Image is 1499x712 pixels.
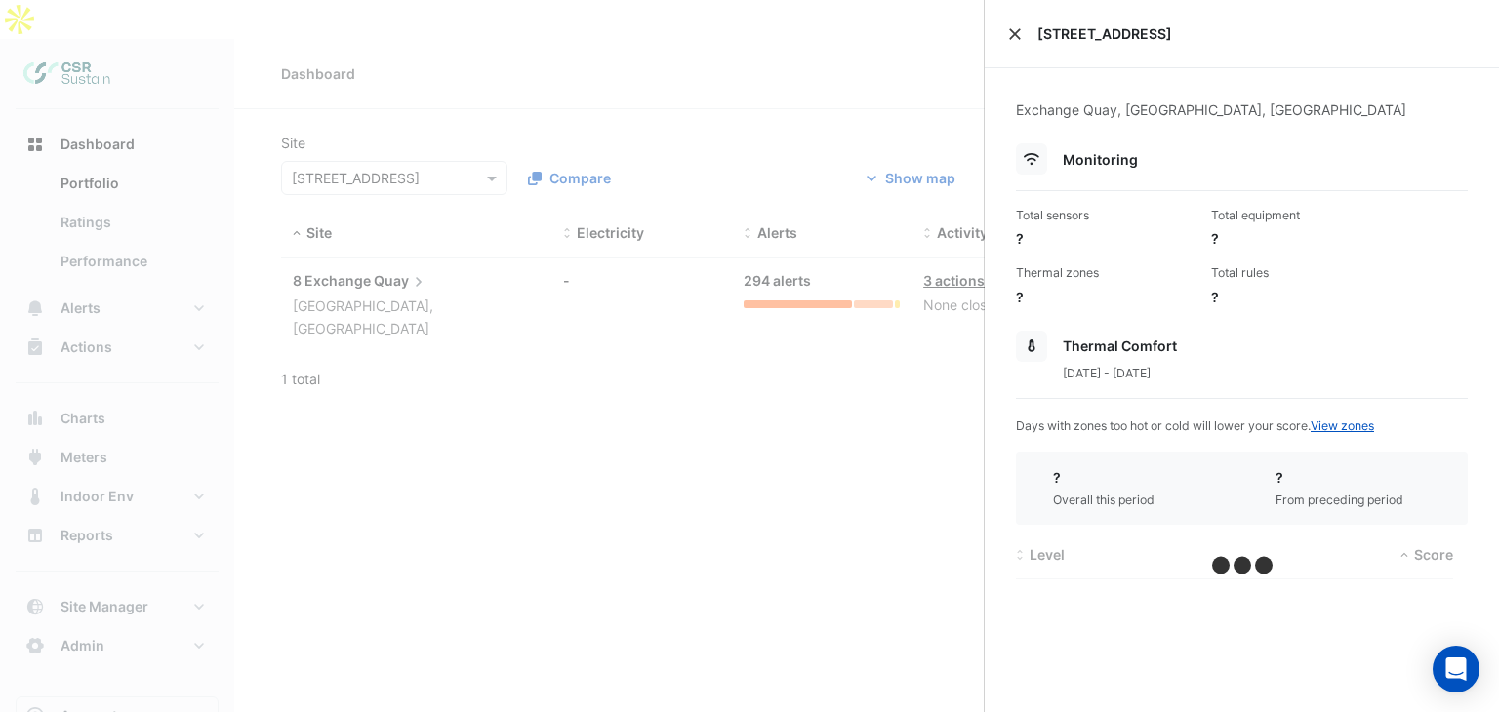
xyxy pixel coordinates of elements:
[1037,23,1476,44] span: [STREET_ADDRESS]
[1016,228,1195,249] div: ?
[1063,151,1138,168] span: Monitoring
[1211,264,1391,282] div: Total rules
[1063,337,1177,354] span: Thermal Comfort
[1016,264,1195,282] div: Thermal zones
[1008,27,1022,41] button: Close
[1016,287,1195,307] div: ?
[1211,207,1391,224] div: Total equipment
[1053,492,1155,509] div: Overall this period
[1211,287,1391,307] div: ?
[1016,99,1468,143] div: Exchange Quay, [GEOGRAPHIC_DATA], [GEOGRAPHIC_DATA]
[1414,546,1453,563] span: Score
[1276,492,1403,509] div: From preceding period
[1276,467,1403,488] div: ?
[1211,228,1391,249] div: ?
[1016,418,1374,433] span: Days with zones too hot or cold will lower your score.
[1311,418,1374,433] a: View zones
[1063,366,1151,380] span: [DATE] - [DATE]
[1030,546,1065,563] span: Level
[1016,207,1195,224] div: Total sensors
[1053,467,1155,488] div: ?
[1433,646,1479,692] div: Open Intercom Messenger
